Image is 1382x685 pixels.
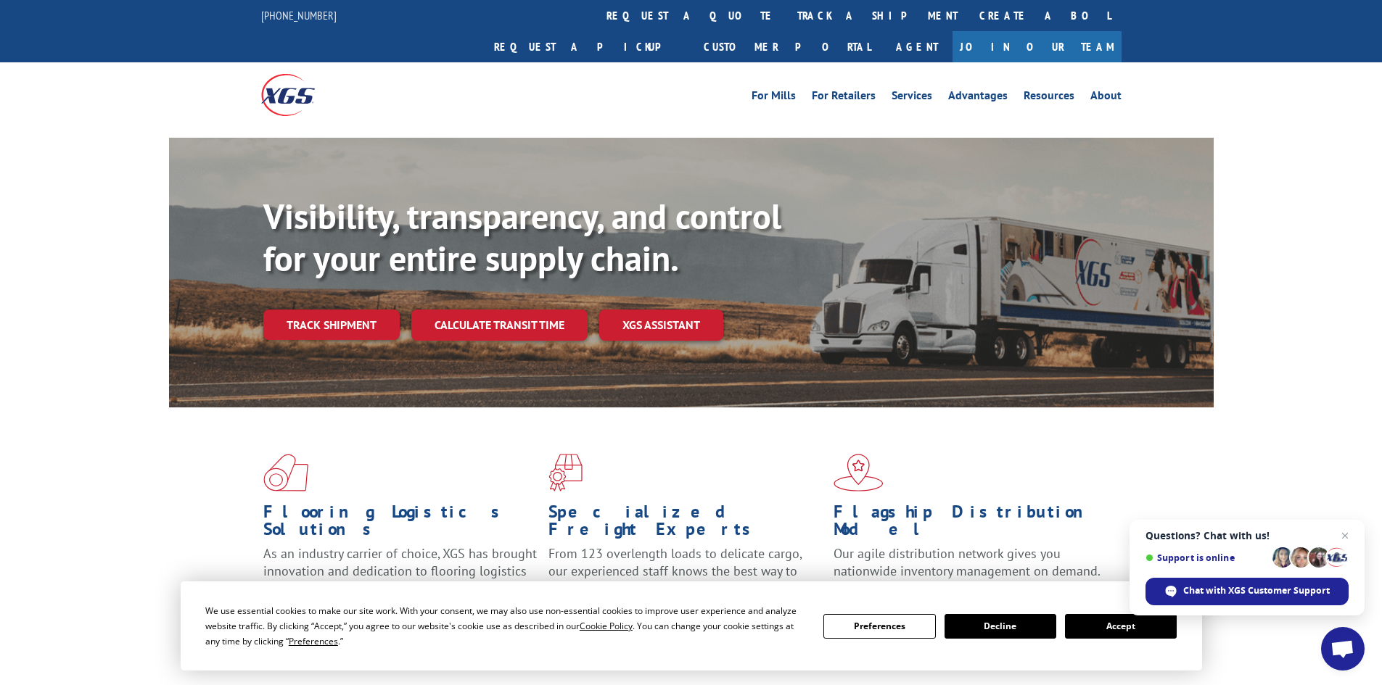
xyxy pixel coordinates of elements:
span: Close chat [1336,527,1354,544]
a: Calculate transit time [411,310,588,341]
b: Visibility, transparency, and control for your entire supply chain. [263,194,781,281]
div: Cookie Consent Prompt [181,581,1202,671]
span: Preferences [289,635,338,647]
h1: Flagship Distribution Model [834,503,1108,545]
a: Agent [881,31,953,62]
h1: Specialized Freight Experts [548,503,823,545]
span: Support is online [1146,552,1267,563]
a: Services [892,90,932,106]
button: Decline [945,614,1056,639]
img: xgs-icon-total-supply-chain-intelligence-red [263,454,308,491]
button: Accept [1065,614,1177,639]
a: About [1090,90,1122,106]
span: Cookie Policy [580,620,633,632]
img: xgs-icon-focused-on-flooring-red [548,454,583,491]
a: Join Our Team [953,31,1122,62]
span: Questions? Chat with us! [1146,530,1349,541]
button: Preferences [823,614,935,639]
div: We use essential cookies to make our site work. With your consent, we may also use non-essential ... [205,603,806,649]
span: As an industry carrier of choice, XGS has brought innovation and dedication to flooring logistics... [263,545,537,597]
h1: Flooring Logistics Solutions [263,503,538,545]
a: For Mills [752,90,796,106]
a: [PHONE_NUMBER] [261,8,337,22]
div: Open chat [1321,627,1365,671]
span: Our agile distribution network gives you nationwide inventory management on demand. [834,545,1101,579]
a: XGS ASSISTANT [599,310,723,341]
a: Resources [1024,90,1074,106]
a: Customer Portal [693,31,881,62]
a: Track shipment [263,310,400,340]
a: Request a pickup [483,31,693,62]
p: From 123 overlength loads to delicate cargo, our experienced staff knows the best way to move you... [548,545,823,610]
a: Advantages [948,90,1008,106]
a: For Retailers [812,90,876,106]
div: Chat with XGS Customer Support [1146,578,1349,605]
img: xgs-icon-flagship-distribution-model-red [834,454,884,491]
span: Chat with XGS Customer Support [1183,584,1330,597]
